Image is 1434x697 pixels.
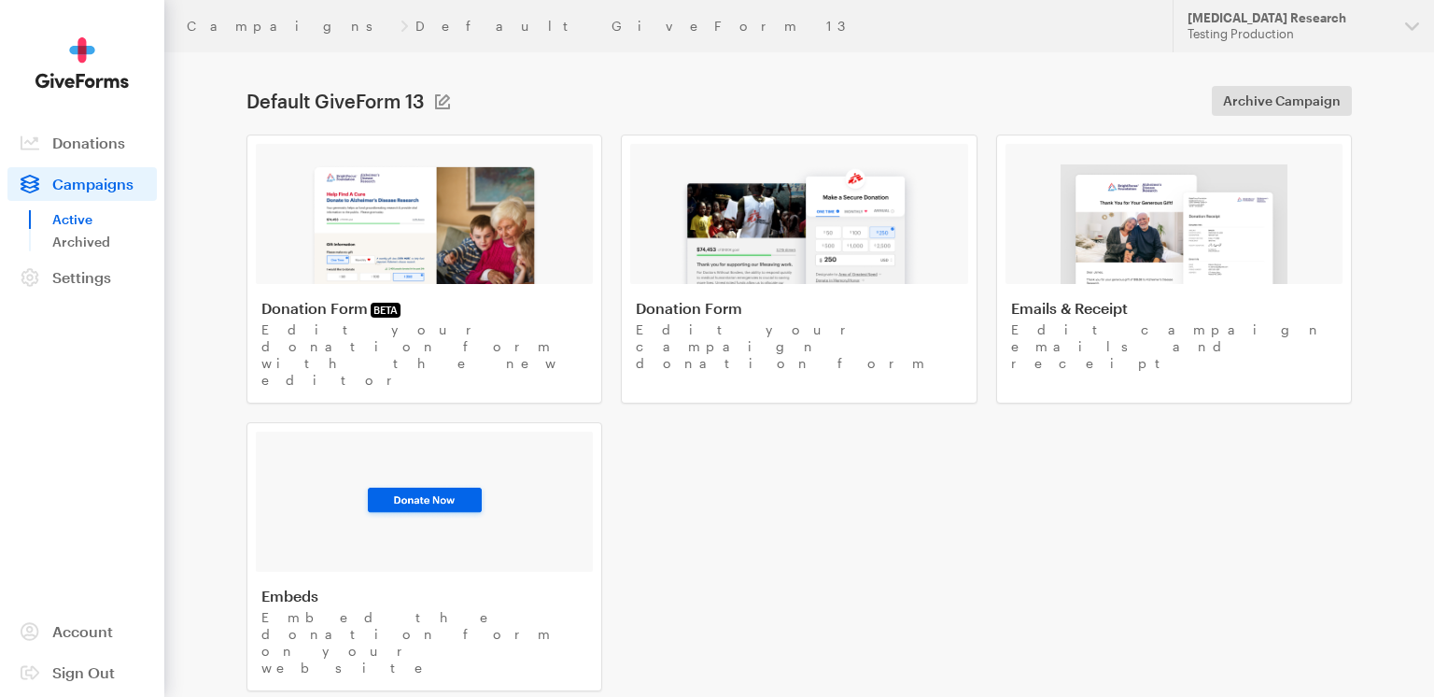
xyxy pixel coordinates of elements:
[361,483,488,520] img: image-3-93ee28eb8bf338fe015091468080e1db9f51356d23dce784fdc61914b1599f14.png
[996,135,1352,404] a: Emails & Receipt Edit campaign emails and receipt
[261,587,587,605] h4: Embeds
[7,656,157,690] a: Sign Out
[7,167,157,201] a: Campaigns
[187,19,393,34] a: Campaigns
[1188,26,1390,42] div: Testing Production
[261,299,587,318] h4: Donation Form
[52,268,111,286] span: Settings
[52,175,134,192] span: Campaigns
[1188,10,1390,26] div: [MEDICAL_DATA] Research
[52,663,115,681] span: Sign Out
[371,303,401,318] span: BETA
[52,231,157,253] a: Archived
[52,134,125,151] span: Donations
[1011,321,1337,372] p: Edit campaign emails and receipt
[636,299,962,318] h4: Donation Form
[246,135,602,404] a: Donation FormBETA Edit your donation form with the new editor
[261,321,587,389] p: Edit your donation form with the new editor
[52,208,157,231] a: Active
[680,164,918,284] img: image-2-e181a1b57a52e92067c15dabc571ad95275de6101288912623f50734140ed40c.png
[35,37,129,89] img: GiveForms
[1061,164,1286,284] img: image-3-0695904bd8fc2540e7c0ed4f0f3f42b2ae7fdd5008376bfc2271839042c80776.png
[7,126,157,160] a: Donations
[310,164,539,284] img: image-1-83ed7ead45621bf174d8040c5c72c9f8980a381436cbc16a82a0f79bcd7e5139.png
[415,19,853,34] a: Default GiveForm 13
[261,609,587,676] p: Embed the donation form on your website
[246,90,424,112] h1: Default GiveForm 13
[52,622,113,640] span: Account
[636,321,962,372] p: Edit your campaign donation form
[1212,86,1352,116] a: Archive Campaign
[1223,90,1341,112] span: Archive Campaign
[621,135,977,404] a: Donation Form Edit your campaign donation form
[7,615,157,648] a: Account
[7,261,157,294] a: Settings
[246,422,602,691] a: Embeds Embed the donation form on your website
[1011,299,1337,318] h4: Emails & Receipt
